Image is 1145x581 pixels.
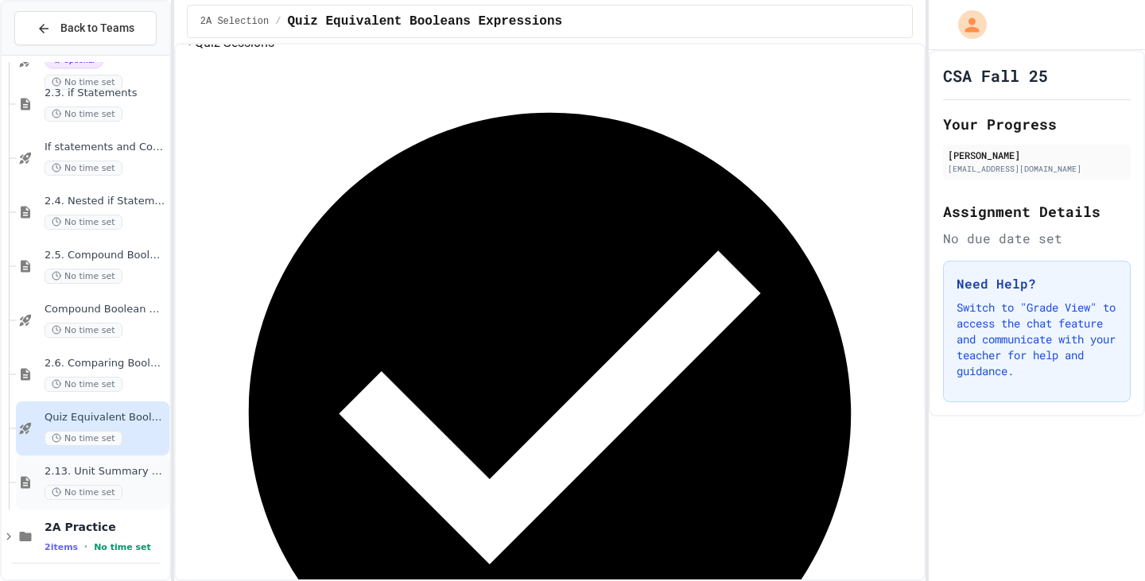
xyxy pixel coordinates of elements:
[957,300,1117,379] p: Switch to "Grade View" to access the chat feature and communicate with your teacher for help and ...
[275,15,281,28] span: /
[94,542,151,552] span: No time set
[287,12,562,31] span: Quiz Equivalent Booleans Expressions
[45,141,166,154] span: If statements and Control Flow - Quiz
[45,75,122,90] span: No time set
[943,229,1131,248] div: No due date set
[943,64,1048,87] h1: CSA Fall 25
[948,163,1126,175] div: [EMAIL_ADDRESS][DOMAIN_NAME]
[45,357,166,370] span: 2.6. Comparing Boolean Expressions ([PERSON_NAME] Laws)
[45,249,166,262] span: 2.5. Compound Boolean Expressions
[943,113,1131,135] h2: Your Progress
[45,269,122,284] span: No time set
[45,485,122,500] span: No time set
[45,411,166,424] span: Quiz Equivalent Booleans Expressions
[943,200,1131,223] h2: Assignment Details
[60,20,134,37] span: Back to Teams
[14,11,157,45] button: Back to Teams
[45,542,78,552] span: 2 items
[948,148,1126,162] div: [PERSON_NAME]
[45,377,122,392] span: No time set
[45,107,122,122] span: No time set
[45,520,166,534] span: 2A Practice
[84,540,87,553] span: •
[45,323,122,338] span: No time set
[941,6,991,43] div: My Account
[957,274,1117,293] h3: Need Help?
[45,431,122,446] span: No time set
[200,15,269,28] span: 2A Selection
[45,465,166,478] span: 2.13. Unit Summary 2a Selection (2.1-2.6)
[45,161,122,176] span: No time set
[45,195,166,208] span: 2.4. Nested if Statements
[45,215,122,230] span: No time set
[45,303,166,316] span: Compound Boolean Quiz
[45,87,166,100] span: 2.3. if Statements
